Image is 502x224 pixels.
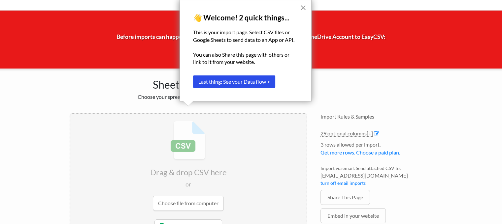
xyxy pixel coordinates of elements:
[320,190,370,205] a: Share This Page
[320,130,373,137] a: 29 optional columns[+]
[193,75,275,88] button: Last thing: See your Data flow >
[320,141,433,160] li: 3 rows allowed per import.
[367,130,373,136] span: [+]
[193,51,298,66] p: You can also Share this page with others or link to it from your website.
[320,208,386,223] a: Embed in your website
[469,191,494,216] iframe: Drift Widget Chat Controller
[300,2,306,13] button: Close
[193,29,298,43] p: This is your import page. Select CSV files or Google Sheets to send data to an App or API.
[320,172,433,180] span: [EMAIL_ADDRESS][DOMAIN_NAME]
[320,113,433,120] h4: Import Rules & Samples
[320,165,433,190] li: Import via email. Send attached CSV to:
[320,180,366,186] a: turn off email imports
[70,75,307,91] h1: Sheet Import
[193,14,298,22] p: 👋 Welcome! 2 quick things...
[320,149,400,155] a: Get more rows. Choose a paid plan.
[117,20,385,56] span: 👋 Required Before imports can happen to OneDrive. You must connect your Microsoft OneDrive Accoun...
[70,94,307,100] h2: Choose your spreadsheet below to import.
